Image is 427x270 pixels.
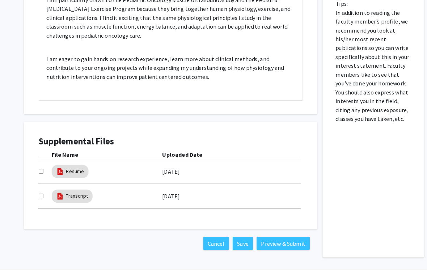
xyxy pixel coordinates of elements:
img: pdf_icon.png [55,188,63,196]
p: I am eager to gain hands on research experience, learn more about clinical methods, and contribut... [46,53,289,79]
button: Cancel [199,232,225,245]
b: File Name [51,148,77,155]
button: Preview & Submit [252,232,304,245]
b: Uploaded Date [159,148,199,155]
a: Resume [65,164,83,172]
button: Save [228,232,248,245]
label: [DATE] [159,186,177,198]
a: Transcript [65,188,86,196]
h4: Supplemental Files [38,134,297,144]
iframe: Chat [5,237,31,265]
label: [DATE] [159,162,177,174]
img: pdf_icon.png [55,164,63,172]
